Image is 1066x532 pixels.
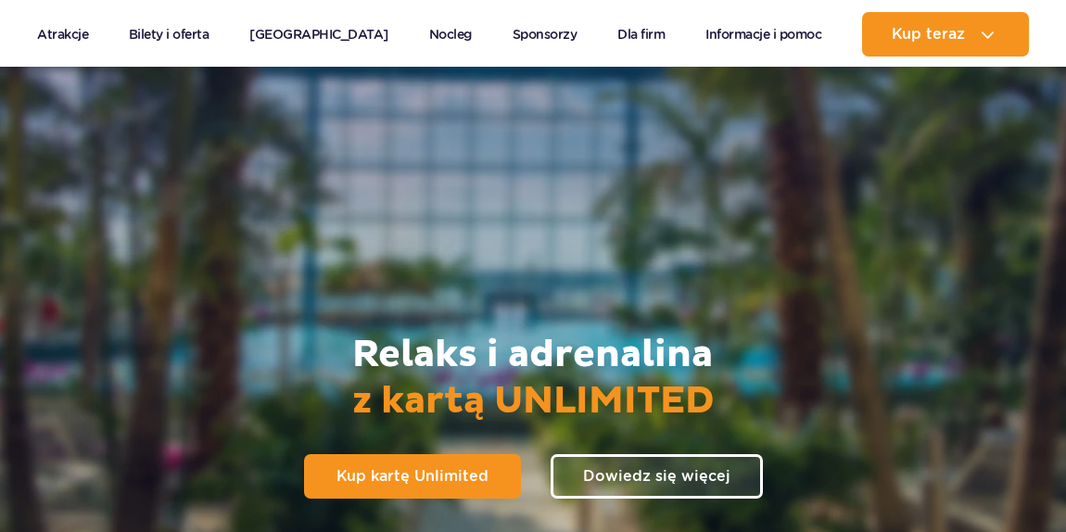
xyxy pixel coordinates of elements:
a: Sponsorzy [513,12,577,57]
button: Kup teraz [862,12,1029,57]
a: Dla firm [617,12,665,57]
a: Informacje i pomoc [705,12,821,57]
span: Dowiedz się więcej [583,469,730,484]
span: Kup teraz [892,26,965,43]
a: Bilety i oferta [129,12,209,57]
a: Kup kartę Unlimited [304,454,521,499]
a: Dowiedz się więcej [551,454,763,499]
a: Nocleg [429,12,472,57]
a: [GEOGRAPHIC_DATA] [249,12,388,57]
span: z kartą UNLIMITED [352,378,715,424]
a: Atrakcje [37,12,88,57]
h2: Relaks i adrenalina [352,332,715,424]
span: Kup kartę Unlimited [336,469,489,484]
